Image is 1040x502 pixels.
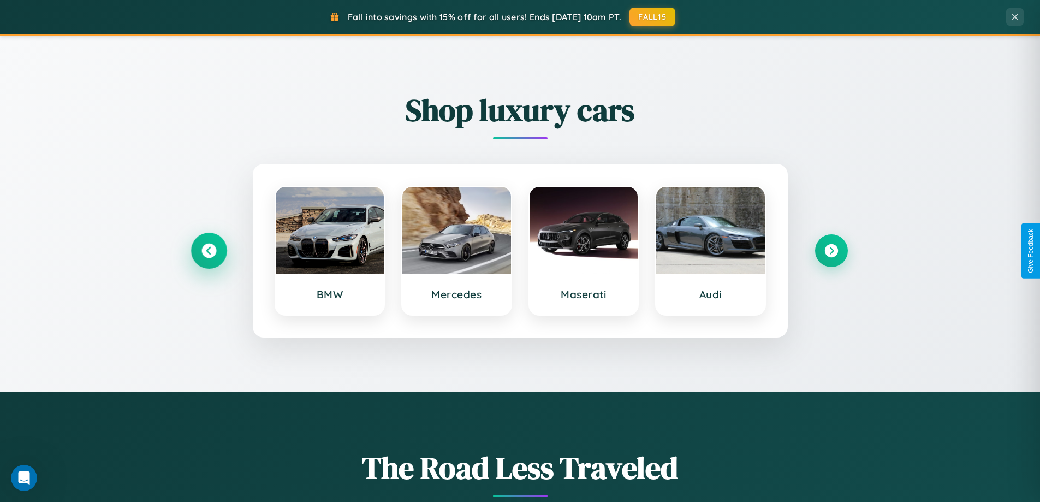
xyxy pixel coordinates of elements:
[413,288,500,301] h3: Mercedes
[348,11,621,22] span: Fall into savings with 15% off for all users! Ends [DATE] 10am PT.
[287,288,373,301] h3: BMW
[629,8,675,26] button: FALL15
[667,288,754,301] h3: Audi
[193,447,848,489] h1: The Road Less Traveled
[193,89,848,131] h2: Shop luxury cars
[11,465,37,491] iframe: Intercom live chat
[1027,229,1035,273] div: Give Feedback
[540,288,627,301] h3: Maserati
